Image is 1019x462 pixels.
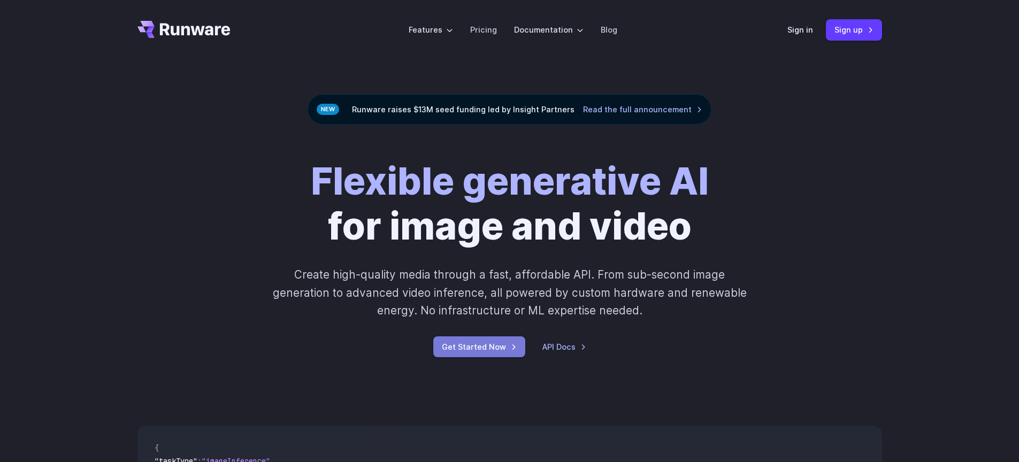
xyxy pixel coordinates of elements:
[542,341,586,353] a: API Docs
[583,103,702,115] a: Read the full announcement
[311,159,709,249] h1: for image and video
[601,24,617,36] a: Blog
[308,94,711,125] div: Runware raises $13M seed funding led by Insight Partners
[271,266,748,319] p: Create high-quality media through a fast, affordable API. From sub-second image generation to adv...
[514,24,584,36] label: Documentation
[433,336,525,357] a: Get Started Now
[311,158,709,204] strong: Flexible generative AI
[137,21,231,38] a: Go to /
[787,24,813,36] a: Sign in
[470,24,497,36] a: Pricing
[826,19,882,40] a: Sign up
[409,24,453,36] label: Features
[155,443,159,453] span: {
